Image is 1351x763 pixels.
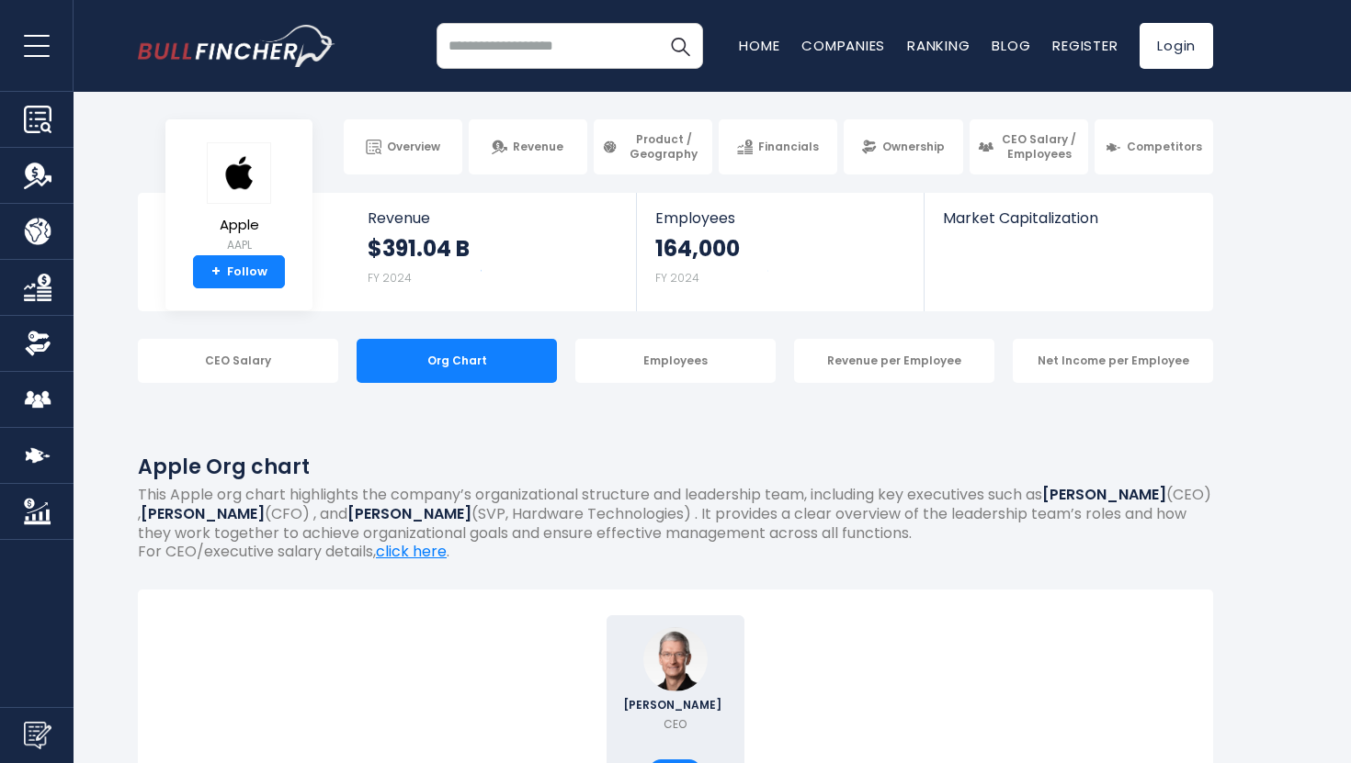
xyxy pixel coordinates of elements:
[657,23,703,69] button: Search
[643,627,708,691] img: Tim Cook
[1042,484,1166,505] b: [PERSON_NAME]
[575,339,776,383] div: Employees
[138,25,335,67] img: bullfincher logo
[623,700,727,711] span: [PERSON_NAME]
[594,119,712,174] a: Product / Geography
[138,25,335,67] a: Go to homepage
[141,503,265,524] b: [PERSON_NAME]
[1127,140,1202,154] span: Competitors
[907,36,970,55] a: Ranking
[1140,23,1213,69] a: Login
[469,119,587,174] a: Revenue
[513,140,563,154] span: Revenue
[637,193,923,311] a: Employees 164,000 FY 2024
[138,452,1213,482] h1: Apple Org chart
[758,140,819,154] span: Financials
[882,140,945,154] span: Ownership
[719,119,837,174] a: Financials
[1052,36,1118,55] a: Register
[24,330,51,357] img: Ownership
[344,119,462,174] a: Overview
[655,270,699,286] small: FY 2024
[623,132,704,161] span: Product / Geography
[655,234,740,263] strong: 164,000
[207,218,271,233] span: Apple
[801,36,885,55] a: Companies
[794,339,994,383] div: Revenue per Employee
[1095,119,1213,174] a: Competitors
[655,209,904,227] span: Employees
[207,237,271,253] small: AAPL
[206,141,272,256] a: Apple AAPL
[844,119,962,174] a: Ownership
[1013,339,1213,383] div: Net Income per Employee
[138,339,338,383] div: CEO Salary
[347,503,471,524] b: [PERSON_NAME]
[925,193,1211,258] a: Market Capitalization
[138,486,1213,543] p: This Apple org chart highlights the company’s organizational structure and leadership team, inclu...
[376,541,447,562] a: click here
[357,339,557,383] div: Org Chart
[739,36,779,55] a: Home
[193,255,285,288] a: +Follow
[211,264,221,280] strong: +
[368,209,619,227] span: Revenue
[664,716,687,733] p: CEO
[387,140,440,154] span: Overview
[138,543,1213,562] p: For CEO/executive salary details, .
[970,119,1088,174] a: CEO Salary / Employees
[368,234,470,263] strong: $391.04 B
[992,36,1030,55] a: Blog
[943,209,1193,227] span: Market Capitalization
[349,193,637,311] a: Revenue $391.04 B FY 2024
[999,132,1080,161] span: CEO Salary / Employees
[368,270,412,286] small: FY 2024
